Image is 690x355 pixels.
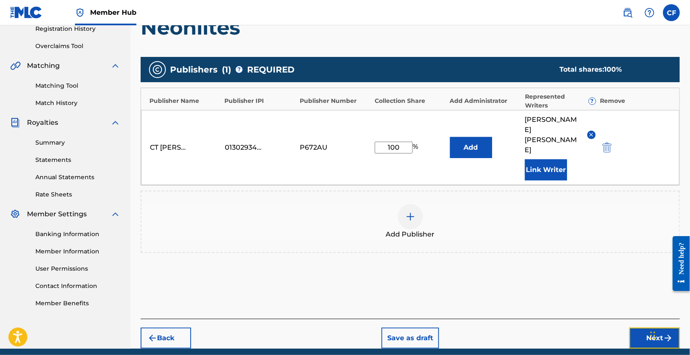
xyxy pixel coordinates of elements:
div: Publisher Name [149,97,220,105]
img: Royalties [10,118,20,128]
img: expand [110,118,120,128]
img: Member Settings [10,209,20,219]
div: Remove [600,97,671,105]
a: Rate Sheets [35,190,120,199]
div: Help [641,4,658,21]
a: Member Information [35,247,120,256]
a: User Permissions [35,264,120,273]
span: REQUIRED [247,63,295,76]
div: Publisher IPI [224,97,295,105]
span: ? [236,66,242,73]
a: Annual Statements [35,173,120,182]
span: Member Settings [27,209,87,219]
button: Back [141,328,191,349]
img: search [623,8,633,18]
a: Summary [35,138,120,147]
div: Drag [650,323,655,348]
div: User Menu [663,4,680,21]
div: Represented Writers [525,92,596,110]
img: Top Rightsholder [75,8,85,18]
div: Add Administrator [450,97,521,105]
iframe: Chat Widget [648,315,690,355]
span: Royalties [27,118,58,128]
img: add [405,212,416,222]
iframe: Resource Center [666,229,690,297]
img: help [645,8,655,18]
img: 7ee5dd4eb1f8a8e3ef2f.svg [147,333,157,343]
img: remove-from-list-button [588,132,594,138]
img: expand [110,209,120,219]
img: 12a2ab48e56ec057fbd8.svg [602,143,612,153]
button: Save as draft [381,328,439,349]
button: Next [629,328,680,349]
div: Total shares: [560,65,663,75]
span: ( 1 ) [222,63,231,76]
button: Link Writer [525,159,567,180]
a: Match History [35,99,120,108]
span: Member Hub [90,8,136,17]
a: Public Search [619,4,636,21]
img: publishers [152,65,163,75]
span: Add Publisher [386,229,435,239]
a: Banking Information [35,230,120,239]
div: Publisher Number [300,97,370,105]
img: expand [110,61,120,71]
span: ? [589,98,596,105]
span: 100 % [605,65,622,73]
span: Matching [27,61,60,71]
a: Member Benefits [35,299,120,308]
a: Statements [35,156,120,164]
a: Registration History [35,24,120,33]
span: [PERSON_NAME] [PERSON_NAME] [525,115,581,155]
a: Matching Tool [35,81,120,90]
button: Add [450,137,492,158]
div: Collection Share [375,97,445,105]
h1: Neonlites [141,15,680,40]
span: Publishers [170,63,218,76]
img: MLC Logo [10,6,43,19]
a: Contact Information [35,282,120,290]
img: Matching [10,61,21,71]
span: % [413,142,420,153]
a: Overclaims Tool [35,42,120,51]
